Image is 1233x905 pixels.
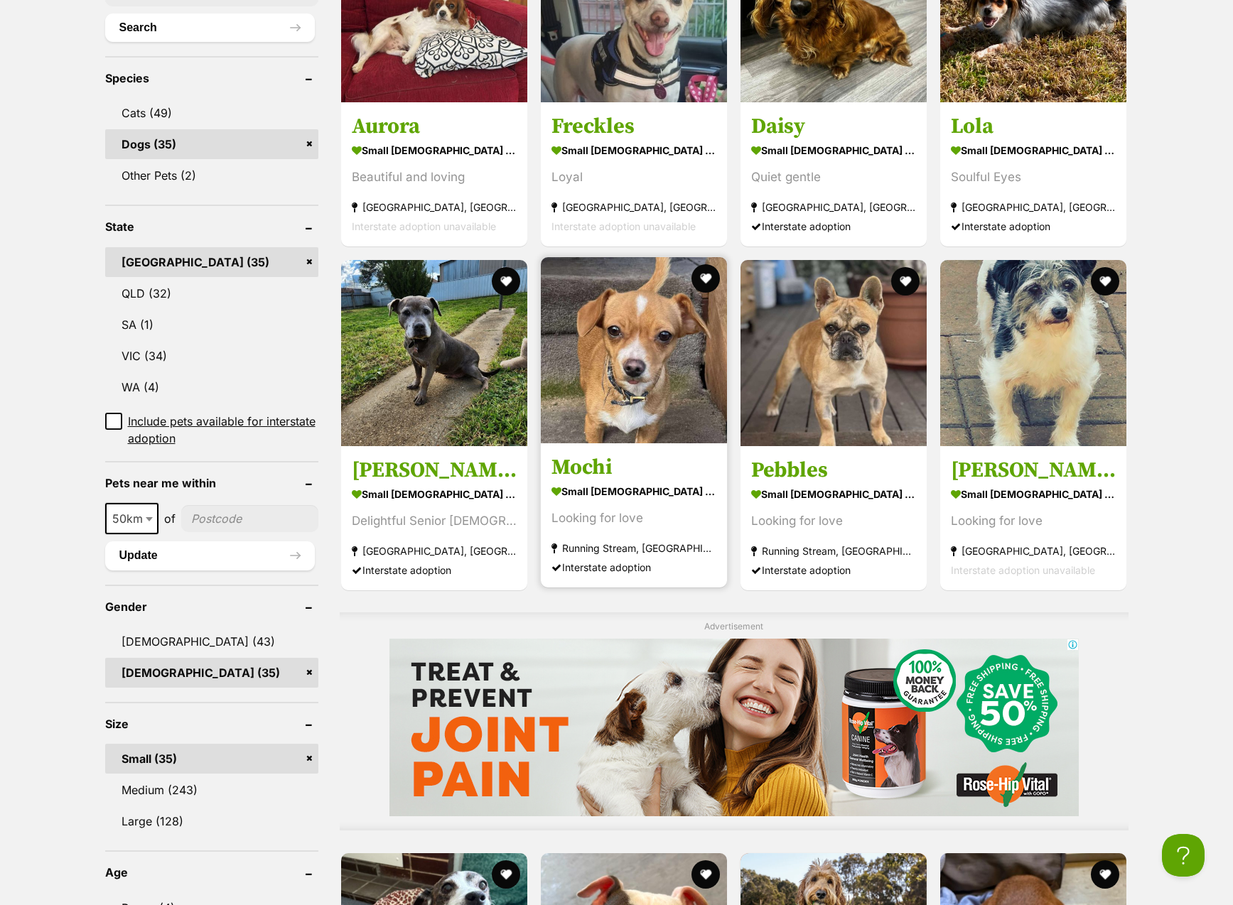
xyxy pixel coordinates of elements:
button: Update [105,541,315,570]
span: Include pets available for interstate adoption [128,413,318,447]
header: Size [105,717,318,730]
a: Aurora small [DEMOGRAPHIC_DATA] Dog Beautiful and loving [GEOGRAPHIC_DATA], [GEOGRAPHIC_DATA] Int... [341,102,527,246]
button: Search [105,13,315,42]
h3: Lola [951,113,1116,140]
h3: Aurora [352,113,517,140]
a: [DEMOGRAPHIC_DATA] (35) [105,658,318,688]
div: Interstate adoption [352,560,517,579]
strong: small [DEMOGRAPHIC_DATA] Dog [751,483,916,504]
span: Interstate adoption unavailable [551,220,696,232]
a: Daisy small [DEMOGRAPHIC_DATA] Dog Quiet gentle [GEOGRAPHIC_DATA], [GEOGRAPHIC_DATA] Interstate a... [741,102,927,246]
a: VIC (34) [105,341,318,371]
strong: small [DEMOGRAPHIC_DATA] Dog [751,140,916,161]
strong: [GEOGRAPHIC_DATA], [GEOGRAPHIC_DATA] [352,197,517,217]
header: Gender [105,600,318,613]
strong: Running Stream, [GEOGRAPHIC_DATA] [551,538,716,557]
div: Soulful Eyes [951,168,1116,187]
span: Interstate adoption unavailable [951,563,1095,575]
div: Quiet gentle [751,168,916,187]
header: Pets near me within [105,477,318,489]
a: [DEMOGRAPHIC_DATA] (43) [105,627,318,656]
strong: [GEOGRAPHIC_DATA], [GEOGRAPHIC_DATA] [951,197,1116,217]
div: Interstate adoption [951,217,1116,236]
strong: [GEOGRAPHIC_DATA], [GEOGRAPHIC_DATA] [551,197,716,217]
div: Looking for love [551,508,716,527]
a: Medium (243) [105,775,318,805]
header: Species [105,72,318,85]
div: Delightful Senior [DEMOGRAPHIC_DATA] [352,511,517,530]
span: Interstate adoption unavailable [352,220,496,232]
div: Beautiful and loving [352,168,517,187]
iframe: Help Scout Beacon - Open [1162,834,1205,877]
button: favourite [1092,267,1120,296]
button: favourite [492,860,520,889]
a: [PERSON_NAME] small [DEMOGRAPHIC_DATA] Dog Looking for love [GEOGRAPHIC_DATA], [GEOGRAPHIC_DATA] ... [940,445,1126,590]
button: favourite [1092,860,1120,889]
a: Small (35) [105,744,318,774]
button: favourite [691,264,720,293]
a: [GEOGRAPHIC_DATA] (35) [105,247,318,277]
a: SA (1) [105,310,318,340]
a: [PERSON_NAME] small [DEMOGRAPHIC_DATA] Dog Delightful Senior [DEMOGRAPHIC_DATA] [GEOGRAPHIC_DATA]... [341,445,527,590]
a: Other Pets (2) [105,161,318,190]
div: Looking for love [751,511,916,530]
img: Sara - Staffordshire Bull Terrier Dog [341,260,527,446]
strong: small [DEMOGRAPHIC_DATA] Dog [951,483,1116,504]
a: Include pets available for interstate adoption [105,413,318,447]
strong: small [DEMOGRAPHIC_DATA] Dog [551,140,716,161]
a: WA (4) [105,372,318,402]
strong: [GEOGRAPHIC_DATA], [GEOGRAPHIC_DATA] [751,197,916,217]
span: 50km [105,503,158,534]
h3: [PERSON_NAME] [352,456,517,483]
a: Dogs (35) [105,129,318,159]
img: Pebbles - French Bulldog [741,260,927,446]
strong: small [DEMOGRAPHIC_DATA] Dog [352,140,517,161]
h3: Freckles [551,113,716,140]
img: Polly - Fox Terrier x Jack Russell Terrier Dog [940,260,1126,446]
strong: small [DEMOGRAPHIC_DATA] Dog [551,480,716,501]
div: Advertisement [340,612,1129,830]
div: Loyal [551,168,716,187]
header: State [105,220,318,233]
span: of [164,510,176,527]
a: QLD (32) [105,278,318,308]
h3: Mochi [551,453,716,480]
div: Looking for love [951,511,1116,530]
strong: small [DEMOGRAPHIC_DATA] Dog [352,483,517,504]
button: favourite [492,267,520,296]
a: Large (128) [105,806,318,836]
iframe: Advertisement [389,639,1079,816]
strong: Running Stream, [GEOGRAPHIC_DATA] [751,541,916,560]
div: Interstate adoption [751,217,916,236]
strong: [GEOGRAPHIC_DATA], [GEOGRAPHIC_DATA] [352,541,517,560]
strong: [GEOGRAPHIC_DATA], [GEOGRAPHIC_DATA] [951,541,1116,560]
a: Mochi small [DEMOGRAPHIC_DATA] Dog Looking for love Running Stream, [GEOGRAPHIC_DATA] Interstate ... [541,443,727,587]
div: Interstate adoption [751,560,916,579]
span: 50km [107,509,157,529]
div: Interstate adoption [551,557,716,576]
h3: Pebbles [751,456,916,483]
header: Age [105,866,318,879]
strong: small [DEMOGRAPHIC_DATA] Dog [951,140,1116,161]
h3: [PERSON_NAME] [951,456,1116,483]
a: Freckles small [DEMOGRAPHIC_DATA] Dog Loyal [GEOGRAPHIC_DATA], [GEOGRAPHIC_DATA] Interstate adopt... [541,102,727,246]
img: Mochi - Fox Terrier (Smooth) x Chihuahua Dog [541,257,727,443]
a: Pebbles small [DEMOGRAPHIC_DATA] Dog Looking for love Running Stream, [GEOGRAPHIC_DATA] Interstat... [741,445,927,590]
a: Lola small [DEMOGRAPHIC_DATA] Dog Soulful Eyes [GEOGRAPHIC_DATA], [GEOGRAPHIC_DATA] Interstate ad... [940,102,1126,246]
button: favourite [891,267,920,296]
input: postcode [181,505,318,532]
button: favourite [691,860,720,889]
a: Cats (49) [105,98,318,128]
h3: Daisy [751,113,916,140]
